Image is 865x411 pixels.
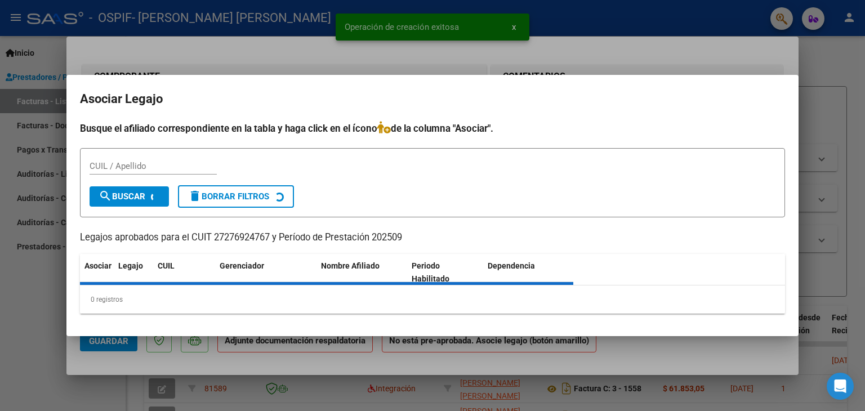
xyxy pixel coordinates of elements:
[84,261,112,270] span: Asociar
[90,186,169,207] button: Buscar
[80,285,785,314] div: 0 registros
[316,254,407,291] datatable-header-cell: Nombre Afiliado
[407,254,483,291] datatable-header-cell: Periodo Habilitado
[158,261,175,270] span: CUIL
[80,254,114,291] datatable-header-cell: Asociar
[827,373,854,400] div: Open Intercom Messenger
[188,191,269,202] span: Borrar Filtros
[412,261,449,283] span: Periodo Habilitado
[80,88,785,110] h2: Asociar Legajo
[220,261,264,270] span: Gerenciador
[80,121,785,136] h4: Busque el afiliado correspondiente en la tabla y haga click en el ícono de la columna "Asociar".
[188,189,202,203] mat-icon: delete
[114,254,153,291] datatable-header-cell: Legajo
[80,231,785,245] p: Legajos aprobados para el CUIT 27276924767 y Período de Prestación 202509
[153,254,215,291] datatable-header-cell: CUIL
[215,254,316,291] datatable-header-cell: Gerenciador
[118,261,143,270] span: Legajo
[488,261,535,270] span: Dependencia
[178,185,294,208] button: Borrar Filtros
[321,261,380,270] span: Nombre Afiliado
[99,189,112,203] mat-icon: search
[483,254,574,291] datatable-header-cell: Dependencia
[99,191,145,202] span: Buscar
